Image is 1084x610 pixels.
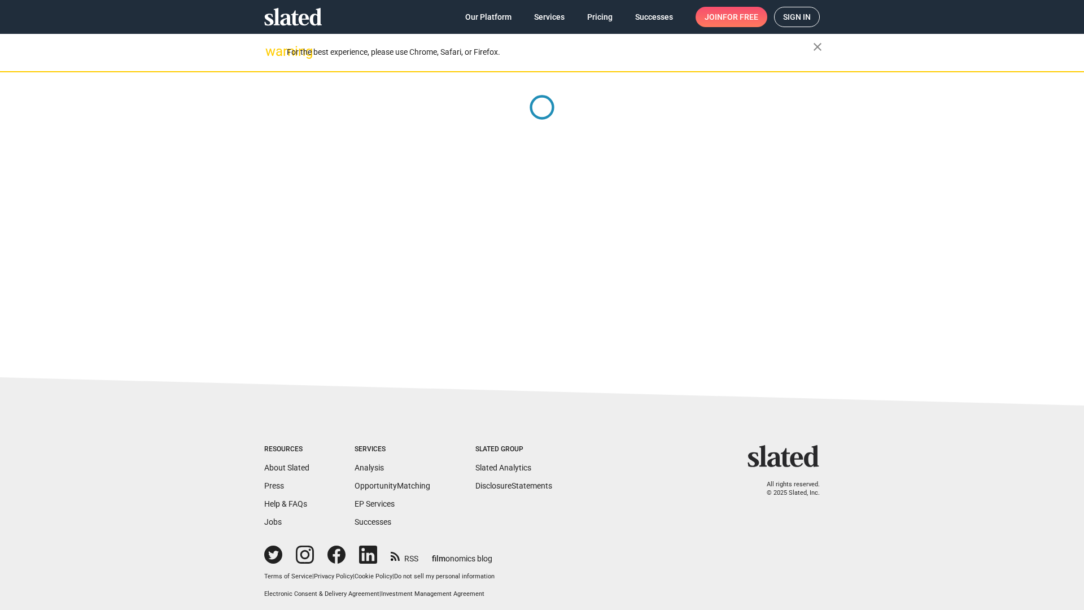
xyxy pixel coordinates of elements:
[534,7,565,27] span: Services
[355,573,392,580] a: Cookie Policy
[525,7,574,27] a: Services
[314,573,353,580] a: Privacy Policy
[475,445,552,454] div: Slated Group
[774,7,820,27] a: Sign in
[312,573,314,580] span: |
[355,463,384,472] a: Analysis
[264,481,284,490] a: Press
[264,590,379,598] a: Electronic Consent & Delivery Agreement
[353,573,355,580] span: |
[755,481,820,497] p: All rights reserved. © 2025 Slated, Inc.
[465,7,512,27] span: Our Platform
[475,463,531,472] a: Slated Analytics
[264,463,309,472] a: About Slated
[379,590,381,598] span: |
[432,544,492,564] a: filmonomics blog
[432,554,445,563] span: film
[392,573,394,580] span: |
[355,481,430,490] a: OpportunityMatching
[265,45,279,58] mat-icon: warning
[696,7,767,27] a: Joinfor free
[811,40,824,54] mat-icon: close
[355,445,430,454] div: Services
[783,7,811,27] span: Sign in
[264,573,312,580] a: Terms of Service
[355,499,395,508] a: EP Services
[456,7,521,27] a: Our Platform
[626,7,682,27] a: Successes
[394,573,495,581] button: Do not sell my personal information
[635,7,673,27] span: Successes
[391,547,418,564] a: RSS
[578,7,622,27] a: Pricing
[587,7,613,27] span: Pricing
[264,517,282,526] a: Jobs
[287,45,813,60] div: For the best experience, please use Chrome, Safari, or Firefox.
[264,445,309,454] div: Resources
[475,481,552,490] a: DisclosureStatements
[705,7,758,27] span: Join
[381,590,484,598] a: Investment Management Agreement
[723,7,758,27] span: for free
[355,517,391,526] a: Successes
[264,499,307,508] a: Help & FAQs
